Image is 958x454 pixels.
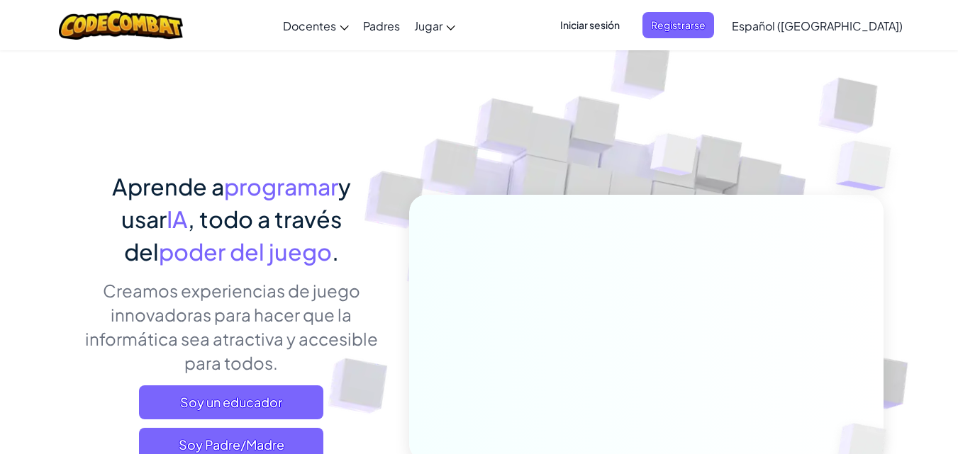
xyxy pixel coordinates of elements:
[725,6,910,45] a: Español ([GEOGRAPHIC_DATA])
[560,18,620,31] font: Iniciar sesión
[179,436,284,453] font: Soy Padre/Madre
[276,6,356,45] a: Docentes
[356,6,407,45] a: Padres
[407,6,462,45] a: Jugar
[283,18,336,33] font: Docentes
[732,18,903,33] font: Español ([GEOGRAPHIC_DATA])
[552,12,628,38] button: Iniciar sesión
[224,172,338,200] font: programar
[112,172,224,200] font: Aprende a
[642,12,714,38] button: Registrarse
[414,18,442,33] font: Jugar
[363,18,400,33] font: Padres
[623,106,725,211] img: Cubos superpuestos
[85,280,378,373] font: Creamos experiencias de juego innovadoras para hacer que la informática sea atractiva y accesible...
[59,11,183,40] img: Logotipo de CodeCombat
[180,394,282,410] font: Soy un educador
[332,237,339,266] font: .
[139,385,323,419] a: Soy un educador
[808,106,930,226] img: Cubos superpuestos
[167,205,188,233] font: IA
[159,237,332,266] font: poder del juego
[651,18,706,31] font: Registrarse
[124,205,342,266] font: , todo a través del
